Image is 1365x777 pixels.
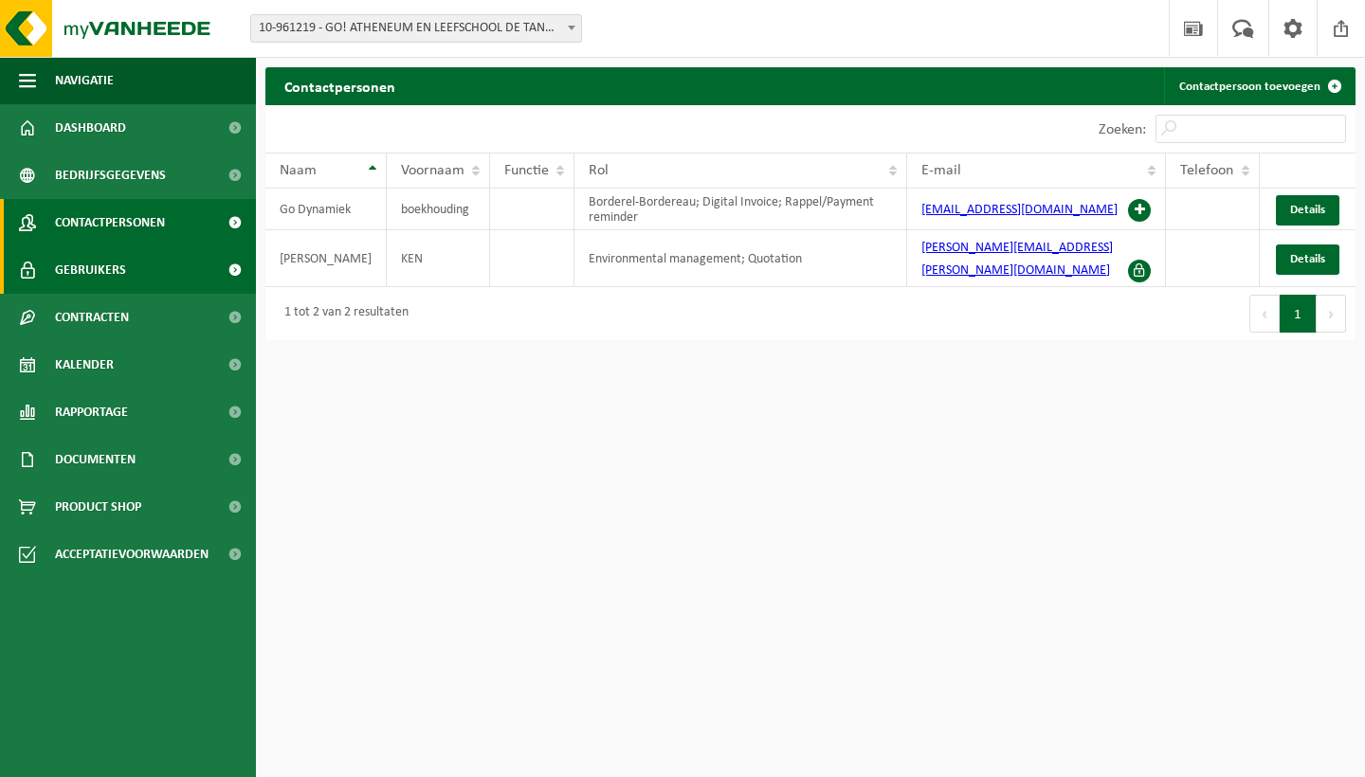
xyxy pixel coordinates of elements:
td: boekhouding [387,189,490,230]
span: Rol [589,163,609,178]
div: 1 tot 2 van 2 resultaten [275,297,409,331]
span: Dashboard [55,104,126,152]
td: Environmental management; Quotation [574,230,908,287]
label: Zoeken: [1099,122,1146,137]
a: [PERSON_NAME][EMAIL_ADDRESS][PERSON_NAME][DOMAIN_NAME] [921,241,1113,278]
span: Functie [504,163,549,178]
span: 10-961219 - GO! ATHENEUM EN LEEFSCHOOL DE TANDEM - EEKLO [250,14,582,43]
span: 10-961219 - GO! ATHENEUM EN LEEFSCHOOL DE TANDEM - EEKLO [251,15,581,42]
td: KEN [387,230,490,287]
span: E-mail [921,163,961,178]
span: Voornaam [401,163,464,178]
span: Contactpersonen [55,199,165,246]
span: Telefoon [1180,163,1233,178]
span: Details [1290,253,1325,265]
span: Navigatie [55,57,114,104]
span: Naam [280,163,317,178]
span: Kalender [55,341,114,388]
h2: Contactpersonen [265,67,414,104]
td: Borderel-Bordereau; Digital Invoice; Rappel/Payment reminder [574,189,908,230]
button: Previous [1249,295,1280,333]
a: Details [1276,244,1339,275]
span: Rapportage [55,388,128,436]
a: [EMAIL_ADDRESS][DOMAIN_NAME] [921,203,1118,217]
span: Documenten [55,436,136,483]
span: Gebruikers [55,246,126,294]
span: Bedrijfsgegevens [55,152,166,199]
button: Next [1317,295,1346,333]
span: Contracten [55,294,129,341]
span: Acceptatievoorwaarden [55,531,209,578]
a: Contactpersoon toevoegen [1164,67,1354,105]
td: [PERSON_NAME] [265,230,387,287]
button: 1 [1280,295,1317,333]
a: Details [1276,195,1339,226]
td: Go Dynamiek [265,189,387,230]
span: Product Shop [55,483,141,531]
span: Details [1290,204,1325,216]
